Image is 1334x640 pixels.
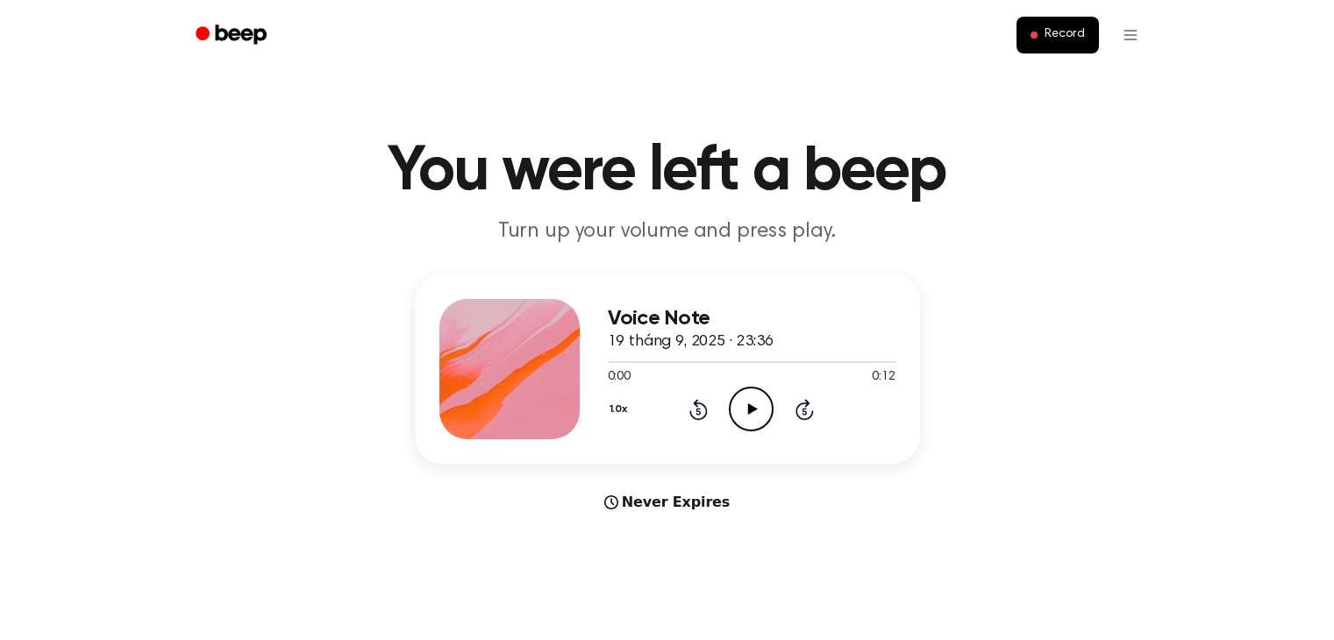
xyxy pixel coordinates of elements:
span: 0:12 [872,368,895,387]
button: Open menu [1109,14,1152,56]
h1: You were left a beep [218,140,1116,203]
button: 1.0x [608,395,634,424]
a: Beep [183,18,282,53]
button: Record [1017,17,1098,53]
div: Never Expires [415,492,920,513]
span: Record [1045,27,1084,43]
h3: Voice Note [608,307,895,331]
span: 0:00 [608,368,631,387]
p: Turn up your volume and press play. [331,217,1004,246]
span: 19 tháng 9, 2025 · 23:36 [608,334,774,350]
